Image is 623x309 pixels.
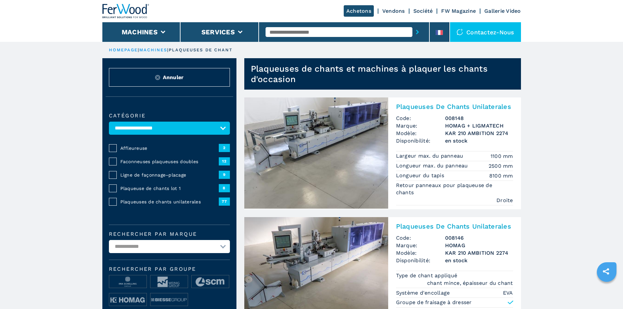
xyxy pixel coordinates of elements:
[491,152,513,160] em: 1100 mm
[489,162,513,170] em: 2500 mm
[109,293,147,306] img: image
[219,197,230,205] span: 77
[201,28,235,36] button: Services
[167,47,168,52] span: |
[396,222,513,230] h2: Plaqueuses De Chants Unilaterales
[382,8,405,14] a: Vendons
[150,275,188,288] img: image
[396,137,445,145] span: Disponibilité:
[396,122,445,129] span: Marque:
[396,114,445,122] span: Code:
[427,279,513,287] em: chant mince, épaisseur du chant
[150,293,188,306] img: image
[120,172,219,178] span: Ligne de façonnage–placage
[109,266,230,272] span: Rechercher par groupe
[445,114,513,122] h3: 008148
[120,145,219,151] span: Affleureuse
[445,129,513,137] h3: KAR 210 AMBITION 2274
[120,158,219,165] span: Faconneuses plaqueuses doubles
[595,280,618,304] iframe: Chat
[109,232,230,237] label: Rechercher par marque
[138,47,139,52] span: |
[396,103,513,111] h2: Plaqueuses De Chants Unilaterales
[396,289,452,297] p: Système d'encollage
[445,122,513,129] h3: HOMAG + LIGMATECH
[598,263,614,280] a: sharethis
[396,257,445,264] span: Disponibilité:
[396,162,470,169] p: Longueur max. du panneau
[192,275,229,288] img: image
[163,74,184,81] span: Annuler
[445,257,513,264] span: en stock
[396,242,445,249] span: Marque:
[219,184,230,192] span: 8
[102,4,149,18] img: Ferwood
[109,275,147,288] img: image
[445,242,513,249] h3: HOMAG
[120,198,219,205] span: Plaqueuses de chants unilaterales
[244,97,388,209] img: Plaqueuses De Chants Unilaterales HOMAG + LIGMATECH KAR 210 AMBITION 2274
[344,5,374,17] a: Achetons
[445,137,513,145] span: en stock
[244,97,521,209] a: Plaqueuses De Chants Unilaterales HOMAG + LIGMATECH KAR 210 AMBITION 2274Plaqueuses De Chants Uni...
[503,289,513,297] em: EVA
[445,234,513,242] h3: 008146
[219,171,230,179] span: 9
[396,172,446,179] p: Longueur du tapis
[396,182,513,197] p: Retour panneaux pour plaqueuse de chants
[219,144,230,152] span: 2
[169,47,233,53] p: plaqueuses de chant
[251,63,521,84] h1: Plaqueuses de chants et machines à plaquer les chants d'occasion
[489,172,513,180] em: 8100 mm
[441,8,476,14] a: FW Magazine
[109,68,230,87] button: ResetAnnuler
[396,299,472,306] p: Groupe de fraisage à dresser
[396,152,465,160] p: Largeur max. du panneau
[445,249,513,257] h3: KAR 210 AMBITION 2274
[219,157,230,165] span: 12
[122,28,158,36] button: Machines
[396,249,445,257] span: Modèle:
[109,47,138,52] a: HOMEPAGE
[155,75,160,80] img: Reset
[139,47,167,52] a: machines
[457,29,463,35] img: Contactez-nous
[484,8,521,14] a: Gallerie Video
[413,8,433,14] a: Société
[412,25,423,40] button: submit-button
[396,234,445,242] span: Code:
[120,185,219,192] span: Plaqueuse de chants lot 1
[396,129,445,137] span: Modèle:
[496,197,513,204] em: Droite
[450,22,521,42] div: Contactez-nous
[109,113,230,118] label: catégorie
[396,272,459,279] p: Type de chant appliqué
